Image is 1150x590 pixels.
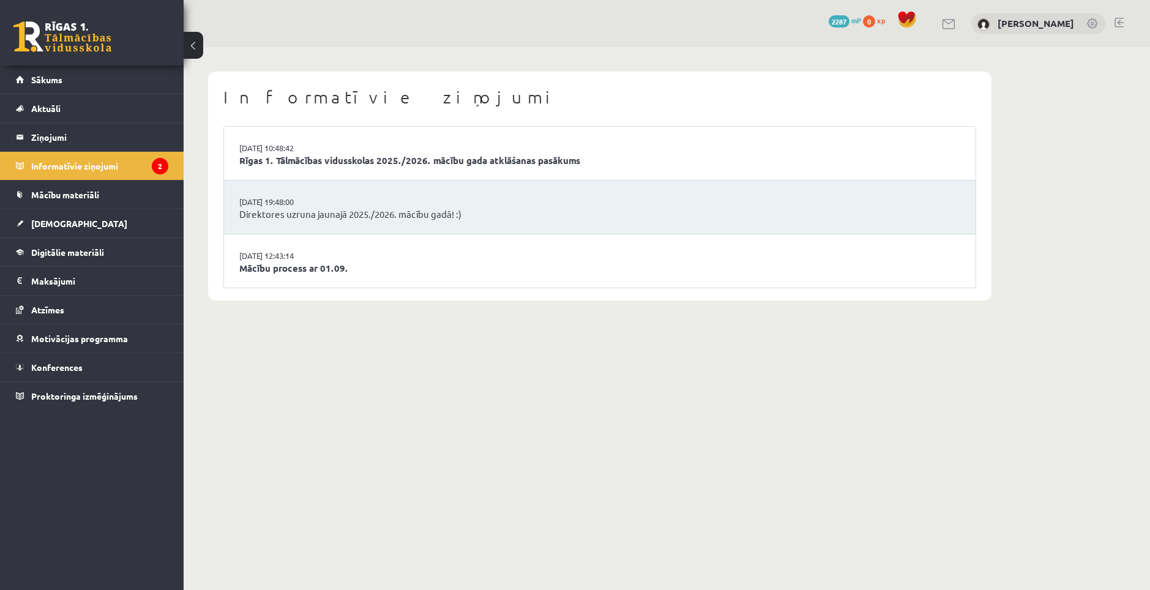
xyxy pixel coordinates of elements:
[16,209,168,237] a: [DEMOGRAPHIC_DATA]
[31,247,104,258] span: Digitālie materiāli
[239,154,960,168] a: Rīgas 1. Tālmācības vidusskolas 2025./2026. mācību gada atklāšanas pasākums
[863,15,891,25] a: 0 xp
[16,152,168,180] a: Informatīvie ziņojumi2
[31,123,168,151] legend: Ziņojumi
[16,238,168,266] a: Digitālie materiāli
[13,21,111,52] a: Rīgas 1. Tālmācības vidusskola
[977,18,990,31] img: Rauls Sakne
[16,324,168,353] a: Motivācijas programma
[16,296,168,324] a: Atzīmes
[31,304,64,315] span: Atzīmes
[863,15,875,28] span: 0
[16,123,168,151] a: Ziņojumi
[239,196,331,208] a: [DATE] 19:48:00
[16,181,168,209] a: Mācību materiāli
[998,17,1074,29] a: [PERSON_NAME]
[31,333,128,344] span: Motivācijas programma
[31,74,62,85] span: Sākums
[31,390,138,401] span: Proktoringa izmēģinājums
[16,382,168,410] a: Proktoringa izmēģinājums
[239,142,331,154] a: [DATE] 10:48:42
[31,189,99,200] span: Mācību materiāli
[31,218,127,229] span: [DEMOGRAPHIC_DATA]
[31,267,168,295] legend: Maksājumi
[16,267,168,295] a: Maksājumi
[829,15,861,25] a: 2287 mP
[31,103,61,114] span: Aktuāli
[16,65,168,94] a: Sākums
[829,15,849,28] span: 2287
[223,87,976,108] h1: Informatīvie ziņojumi
[851,15,861,25] span: mP
[16,94,168,122] a: Aktuāli
[877,15,885,25] span: xp
[239,261,960,275] a: Mācību process ar 01.09.
[152,158,168,174] i: 2
[31,362,83,373] span: Konferences
[239,207,960,222] a: Direktores uzruna jaunajā 2025./2026. mācību gadā! :)
[16,353,168,381] a: Konferences
[239,250,331,262] a: [DATE] 12:43:14
[31,152,168,180] legend: Informatīvie ziņojumi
